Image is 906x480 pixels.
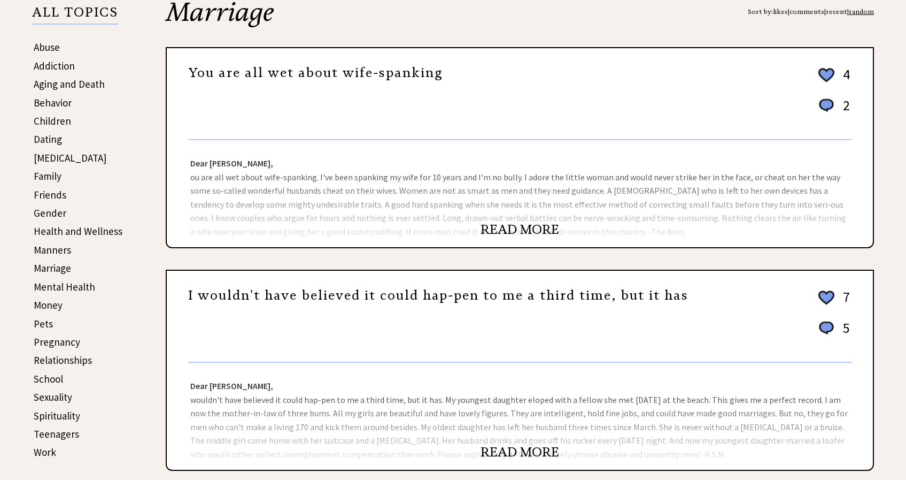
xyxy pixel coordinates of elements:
a: READ MORE [481,222,559,238]
td: 2 [838,96,850,125]
td: 7 [838,288,850,318]
a: recent [826,7,847,16]
a: Gender [34,207,66,219]
strong: Dear [PERSON_NAME], [190,380,273,391]
a: likes [773,7,788,16]
img: message_round%201.png [817,319,836,337]
a: You are all wet about wife-spanking [188,65,443,81]
a: I wouldn't have believed it could hap-pen to me a third time, but it has [188,287,688,303]
a: Addiction [34,59,75,72]
div: ou are all wet about wife-spanking. I've been spanking my wife for 10 years and I'm no bully. I a... [167,140,873,247]
a: [MEDICAL_DATA] [34,151,106,164]
a: Relationships [34,354,92,367]
a: Work [34,446,56,459]
a: READ MORE [481,444,559,460]
a: Marriage [34,262,71,275]
img: message_round%201.png [817,97,836,114]
a: Family [34,170,61,182]
a: Pregnancy [34,336,80,348]
a: Health and Wellness [34,225,122,238]
a: Money [34,299,63,311]
a: School [34,372,63,385]
a: Manners [34,243,71,256]
a: comments [789,7,824,16]
p: ALL TOPICS [32,6,118,25]
a: Teenagers [34,428,79,440]
a: random [849,7,874,16]
a: Sexuality [34,391,72,403]
div: wouldn't have believed it could hap-pen to me a third time, but it has. My youngest daughter elop... [167,363,873,470]
a: Friends [34,188,66,201]
strong: Dear [PERSON_NAME], [190,158,273,169]
img: heart_outline%202.png [817,288,836,307]
a: Abuse [34,41,60,54]
td: 5 [838,319,850,347]
a: Mental Health [34,280,95,293]
td: 4 [838,65,850,95]
a: Aging and Death [34,78,105,90]
a: Spirituality [34,409,80,422]
a: Pets [34,317,53,330]
a: Children [34,115,71,127]
a: Behavior [34,96,72,109]
a: Dating [34,133,62,146]
img: heart_outline%202.png [817,66,836,85]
